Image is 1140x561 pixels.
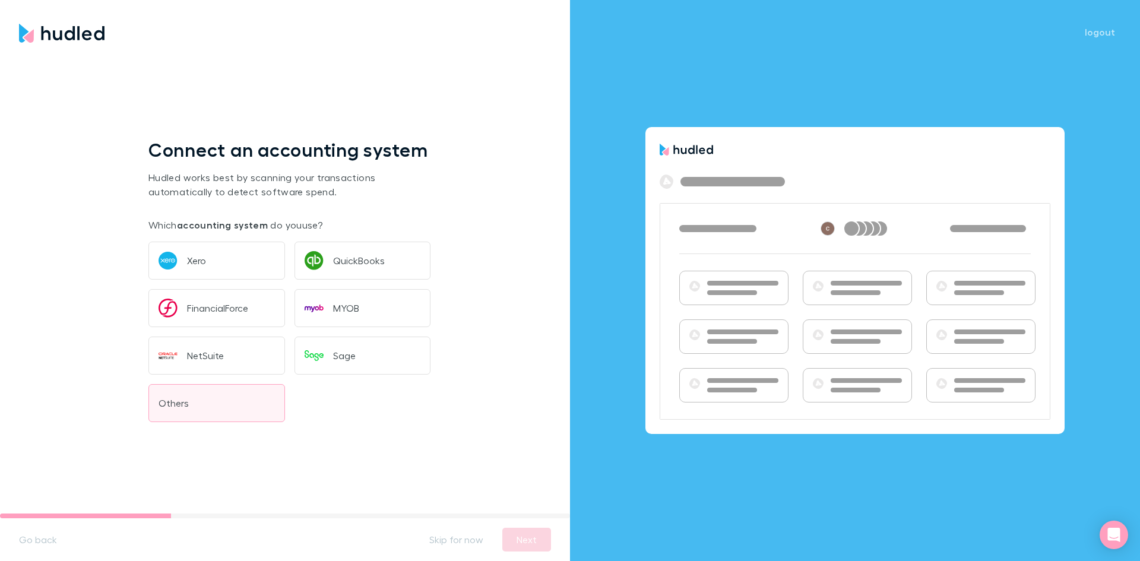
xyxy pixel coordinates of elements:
img: tool-placeholder.svg [936,281,947,291]
img: QuickBooks's Logo [305,251,324,270]
img: FinancialForce's Logo [159,299,178,318]
div: NetSuite [187,350,224,362]
img: MYOB's Logo [305,299,324,318]
button: Next [502,528,551,552]
button: Others [148,384,285,422]
img: logo [660,175,673,189]
div: Others [159,397,189,409]
button: QuickBooks [294,242,431,280]
button: NetSuite [148,337,285,375]
img: Xero's Logo [159,251,178,270]
p: Which do you use? [148,218,430,242]
img: tool-placeholder.svg [689,329,700,340]
div: Open Intercom Messenger [1100,521,1128,549]
img: tool-placeholder.svg [936,329,947,340]
button: MYOB [294,289,431,327]
strong: accounting system [177,219,268,231]
img: Sage's Logo [305,346,324,365]
button: Skip for now [420,530,493,549]
img: curoveda sales [821,222,834,235]
img: Hudled's Logo [660,144,713,156]
img: tool-placeholder.svg [813,378,824,389]
div: Sage [333,350,356,362]
button: Go back [9,530,66,549]
h1: Connect an accounting system [148,138,430,161]
div: QuickBooks [333,255,385,267]
div: MYOB [333,302,359,314]
div: Xero [187,255,206,267]
img: Hudled's Logo [19,24,104,43]
img: tool-placeholder.svg [689,378,700,389]
img: NetSuite's Logo [159,346,178,365]
img: tool-placeholder.svg [813,329,824,340]
button: FinancialForce [148,289,285,327]
button: Xero [148,242,285,280]
div: FinancialForce [187,302,248,314]
img: tool-placeholder.svg [689,281,700,291]
img: tool-placeholder.svg [813,281,824,291]
button: Sage [294,337,431,375]
p: Hudled works best by scanning your transactions automatically to detect software spend. [148,161,430,218]
img: tool-placeholder.svg [936,378,947,389]
button: logout [1074,25,1126,39]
